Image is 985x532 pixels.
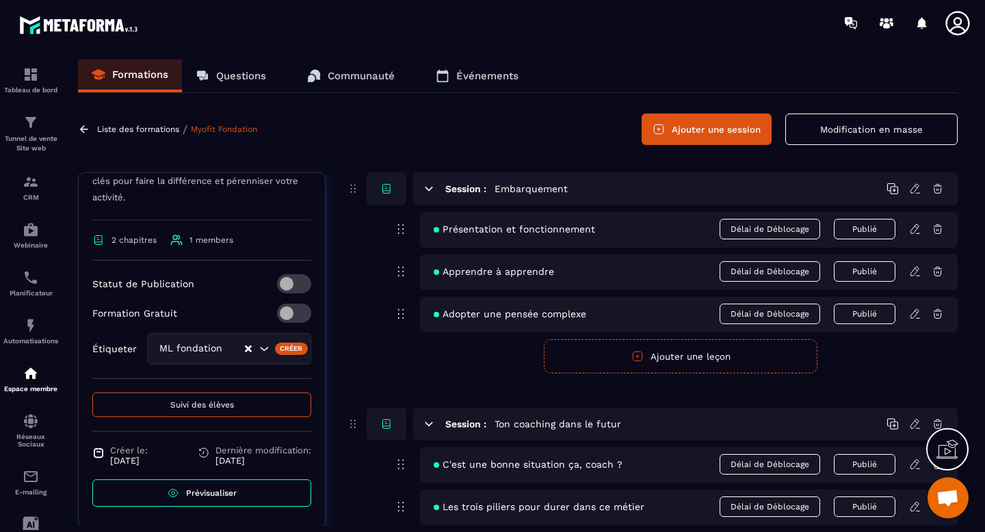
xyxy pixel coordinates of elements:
[3,241,58,249] p: Webinaire
[23,365,39,382] img: automations
[3,337,58,345] p: Automatisations
[111,235,157,245] span: 2 chapitres
[434,308,586,319] span: Adopter une pensée complexe
[720,261,820,282] span: Délai de Déblocage
[834,261,895,282] button: Publié
[97,124,179,134] a: Liste des formations
[834,454,895,475] button: Publié
[720,496,820,517] span: Délai de Déblocage
[3,163,58,211] a: formationformationCRM
[23,317,39,334] img: automations
[3,259,58,307] a: schedulerschedulerPlanificateur
[445,183,486,194] h6: Session :
[3,385,58,393] p: Espace membre
[92,308,177,319] p: Formation Gratuit
[495,182,568,196] h5: Embarquement
[245,344,252,354] button: Clear Selected
[544,339,817,373] button: Ajouter une leçon
[19,12,142,38] img: logo
[293,59,408,92] a: Communauté
[191,124,257,134] a: Myofit Fondation
[328,70,395,82] p: Communauté
[92,479,311,507] a: Prévisualiser
[23,468,39,485] img: email
[225,341,244,356] input: Search for option
[3,433,58,448] p: Réseaux Sociaux
[23,222,39,238] img: automations
[720,219,820,239] span: Délai de Déblocage
[434,266,554,277] span: Apprendre à apprendre
[183,123,187,136] span: /
[186,488,237,498] span: Prévisualiser
[3,194,58,201] p: CRM
[834,496,895,517] button: Publié
[78,59,182,92] a: Formations
[170,400,234,410] span: Suivi des élèves
[3,134,58,153] p: Tunnel de vente Site web
[434,459,622,470] span: C'est une bonne situation ça, coach ?
[3,307,58,355] a: automationsautomationsAutomatisations
[434,224,595,235] span: Présentation et fonctionnement
[422,59,532,92] a: Événements
[182,59,280,92] a: Questions
[3,488,58,496] p: E-mailing
[928,477,969,518] div: Ouvrir le chat
[112,68,168,81] p: Formations
[92,393,311,417] button: Suivi des élèves
[3,104,58,163] a: formationformationTunnel de vente Site web
[3,289,58,297] p: Planificateur
[189,235,233,245] span: 1 members
[110,455,148,466] p: [DATE]
[23,66,39,83] img: formation
[434,501,644,512] span: Les trois piliers pour durer dans ce métier
[785,114,958,145] button: Modification en masse
[834,304,895,324] button: Publié
[3,86,58,94] p: Tableau de bord
[3,211,58,259] a: automationsautomationsWebinaire
[23,114,39,131] img: formation
[92,278,194,289] p: Statut de Publication
[720,304,820,324] span: Délai de Déblocage
[23,269,39,286] img: scheduler
[3,56,58,104] a: formationformationTableau de bord
[3,458,58,506] a: emailemailE-mailing
[456,70,518,82] p: Événements
[147,333,311,364] div: Search for option
[23,174,39,190] img: formation
[3,403,58,458] a: social-networksocial-networkRéseaux Sociaux
[275,343,308,355] div: Créer
[495,417,621,431] h5: Ton coaching dans le futur
[23,413,39,429] img: social-network
[92,343,137,354] p: Étiqueter
[156,341,225,356] span: ML fondation
[642,114,772,145] button: Ajouter une session
[445,418,486,429] h6: Session :
[834,219,895,239] button: Publié
[720,454,820,475] span: Délai de Déblocage
[110,445,148,455] span: Créer le:
[215,445,311,455] span: Dernière modification:
[216,70,266,82] p: Questions
[215,455,311,466] p: [DATE]
[3,355,58,403] a: automationsautomationsEspace membre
